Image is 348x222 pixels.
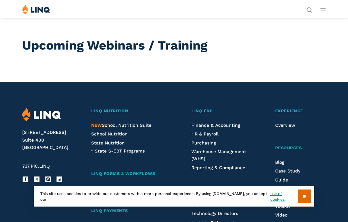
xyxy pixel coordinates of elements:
[275,168,300,173] a: Case Study
[91,185,111,190] a: Overview
[22,108,61,122] img: LINQ | K‑12 Software
[91,108,128,113] span: LINQ Nutrition
[275,145,302,150] span: Resources
[95,147,145,154] a: State S-EBT Programs
[45,176,51,182] a: Instagram
[275,177,288,182] a: Guide
[91,171,155,176] span: LINQ Forms & Workflows
[191,165,245,170] a: Reporting & Compliance
[22,163,50,169] span: 737.PIC.LINQ
[22,5,50,14] img: LINQ | K‑12 Software
[320,6,326,13] button: Open Main Menu
[91,108,169,115] a: LINQ Nutrition
[56,176,63,182] a: LinkedIn
[275,160,285,165] a: Blog
[275,108,303,113] span: Experience
[91,171,169,177] a: LINQ Forms & Workflows
[91,131,128,136] a: School Nutrition
[306,5,312,12] nav: Utility Navigation
[191,149,246,161] a: Warehouse Management (WHS)
[306,6,312,12] button: Open Search Bar
[91,140,125,145] a: State Nutrition
[91,123,102,128] span: NEW
[191,108,253,115] a: LINQ ERP
[270,191,298,202] a: use of cookies.
[275,123,295,128] a: Overview
[95,148,145,153] span: State S-EBT Programs
[91,123,151,128] a: NEWSchool Nutrition Suite
[275,145,326,152] a: Resources
[22,129,81,152] address: [STREET_ADDRESS] Suite 400 [GEOGRAPHIC_DATA]
[22,176,29,182] a: Facebook
[191,108,213,113] span: LINQ ERP
[275,108,326,115] a: Experience
[191,123,240,128] a: Finance & Accounting
[34,186,314,207] div: This site uses cookies to provide our customers with a more personal experience. By using [DOMAIN...
[91,123,151,128] span: School Nutrition Suite
[34,176,40,182] a: X
[191,131,218,136] a: HR & Payroll
[22,38,326,53] h1: Upcoming Webinars / Training
[191,140,216,145] a: Purchasing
